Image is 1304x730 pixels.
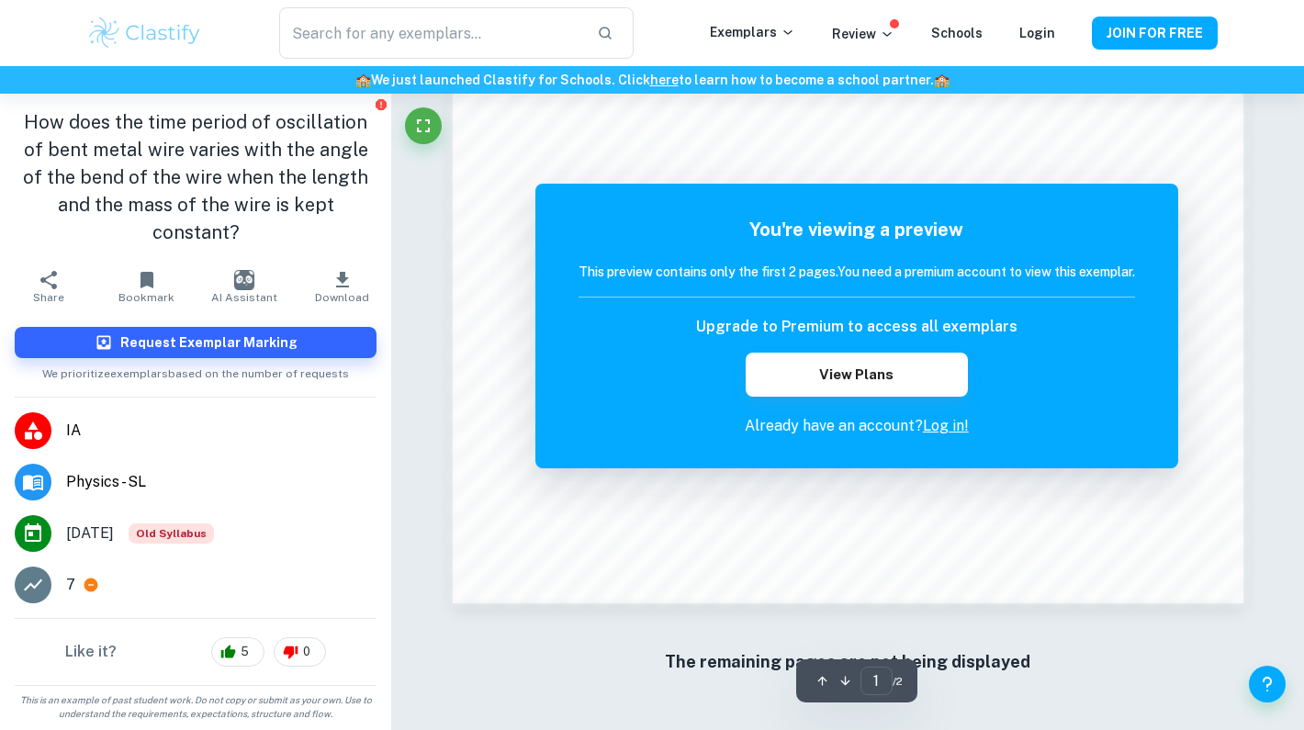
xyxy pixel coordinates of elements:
[294,261,392,312] button: Download
[65,641,117,663] h6: Like it?
[66,522,114,545] span: [DATE]
[129,523,214,544] div: Starting from the May 2025 session, the Physics IA requirements have changed. It's OK to refer to...
[211,637,264,667] div: 5
[931,26,983,40] a: Schools
[489,649,1207,675] h6: The remaining pages are not being displayed
[355,73,371,87] span: 🏫
[66,471,377,493] span: Physics - SL
[579,216,1135,243] h5: You're viewing a preview
[1019,26,1055,40] a: Login
[374,97,388,111] button: Report issue
[230,643,259,661] span: 5
[579,415,1135,437] p: Already have an account?
[650,73,679,87] a: here
[118,291,174,304] span: Bookmark
[98,261,197,312] button: Bookmark
[279,7,582,59] input: Search for any exemplars...
[129,523,214,544] span: Old Syllabus
[4,70,1300,90] h6: We just launched Clastify for Schools. Click to learn how to become a school partner.
[1092,17,1218,50] button: JOIN FOR FREE
[893,673,903,690] span: / 2
[746,353,968,397] button: View Plans
[120,332,298,353] h6: Request Exemplar Marking
[934,73,950,87] span: 🏫
[86,15,203,51] img: Clastify logo
[234,270,254,290] img: AI Assistant
[15,327,377,358] button: Request Exemplar Marking
[196,261,294,312] button: AI Assistant
[1249,666,1286,702] button: Help and Feedback
[66,574,75,596] p: 7
[405,107,442,144] button: Fullscreen
[923,417,969,434] a: Log in!
[832,24,894,44] p: Review
[710,22,795,42] p: Exemplars
[696,316,1017,338] h6: Upgrade to Premium to access all exemplars
[274,637,326,667] div: 0
[211,291,277,304] span: AI Assistant
[315,291,369,304] span: Download
[15,108,377,246] h1: How does the time period of oscillation of bent metal wire varies with the angle of the bend of t...
[33,291,64,304] span: Share
[7,693,384,721] span: This is an example of past student work. Do not copy or submit as your own. Use to understand the...
[293,643,320,661] span: 0
[42,358,349,382] span: We prioritize exemplars based on the number of requests
[579,262,1135,282] h6: This preview contains only the first 2 pages. You need a premium account to view this exemplar.
[66,420,377,442] span: IA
